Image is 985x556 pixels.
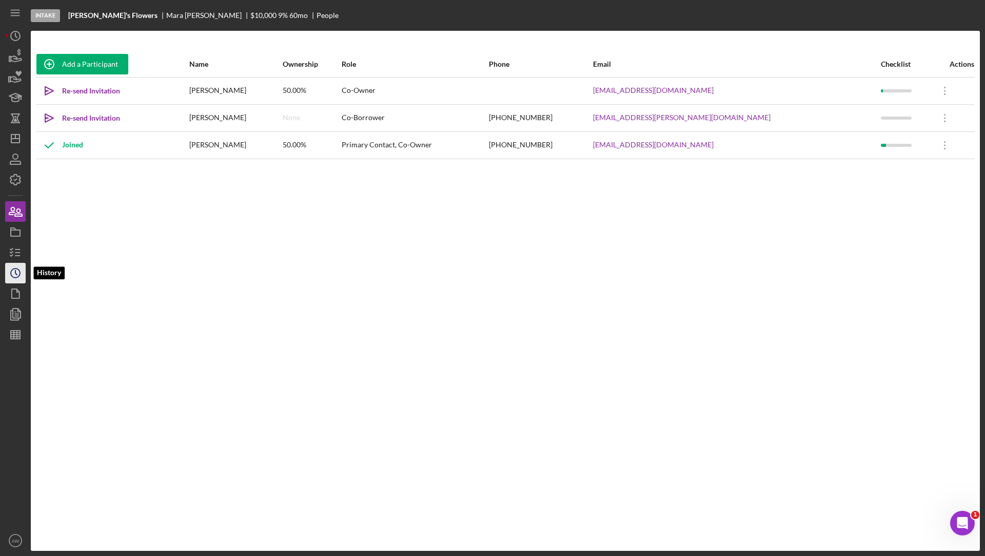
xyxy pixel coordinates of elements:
[342,132,488,158] div: Primary Contact, Co-Owner
[593,86,714,94] a: [EMAIL_ADDRESS][DOMAIN_NAME]
[317,11,339,20] div: People
[11,538,19,544] text: AW
[593,141,714,149] a: [EMAIL_ADDRESS][DOMAIN_NAME]
[932,60,974,68] div: Actions
[593,113,771,122] a: [EMAIL_ADDRESS][PERSON_NAME][DOMAIN_NAME]
[189,132,282,158] div: [PERSON_NAME]
[283,132,340,158] div: 50.00%
[5,530,26,551] button: AW
[166,11,250,20] div: Mara [PERSON_NAME]
[250,11,277,20] div: $10,000
[289,11,308,20] div: 60 mo
[62,108,120,128] div: Re-send Invitation
[278,11,288,20] div: 9 %
[62,54,118,74] div: Add a Participant
[31,9,60,22] div: Intake
[593,60,880,68] div: Email
[189,60,282,68] div: Name
[881,60,931,68] div: Checklist
[342,105,488,131] div: Co-Borrower
[950,511,975,535] iframe: Intercom live chat
[489,105,592,131] div: [PHONE_NUMBER]
[189,78,282,104] div: [PERSON_NAME]
[342,78,488,104] div: Co-Owner
[283,60,340,68] div: Ownership
[489,132,592,158] div: [PHONE_NUMBER]
[62,81,120,101] div: Re-send Invitation
[36,108,130,128] button: Re-send Invitation
[36,81,130,101] button: Re-send Invitation
[189,105,282,131] div: [PERSON_NAME]
[283,78,340,104] div: 50.00%
[36,132,83,158] div: Joined
[36,54,128,74] button: Add a Participant
[342,60,488,68] div: Role
[283,113,300,122] div: None
[971,511,979,519] span: 1
[68,11,157,20] b: [PERSON_NAME]'s Flowers
[489,60,592,68] div: Phone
